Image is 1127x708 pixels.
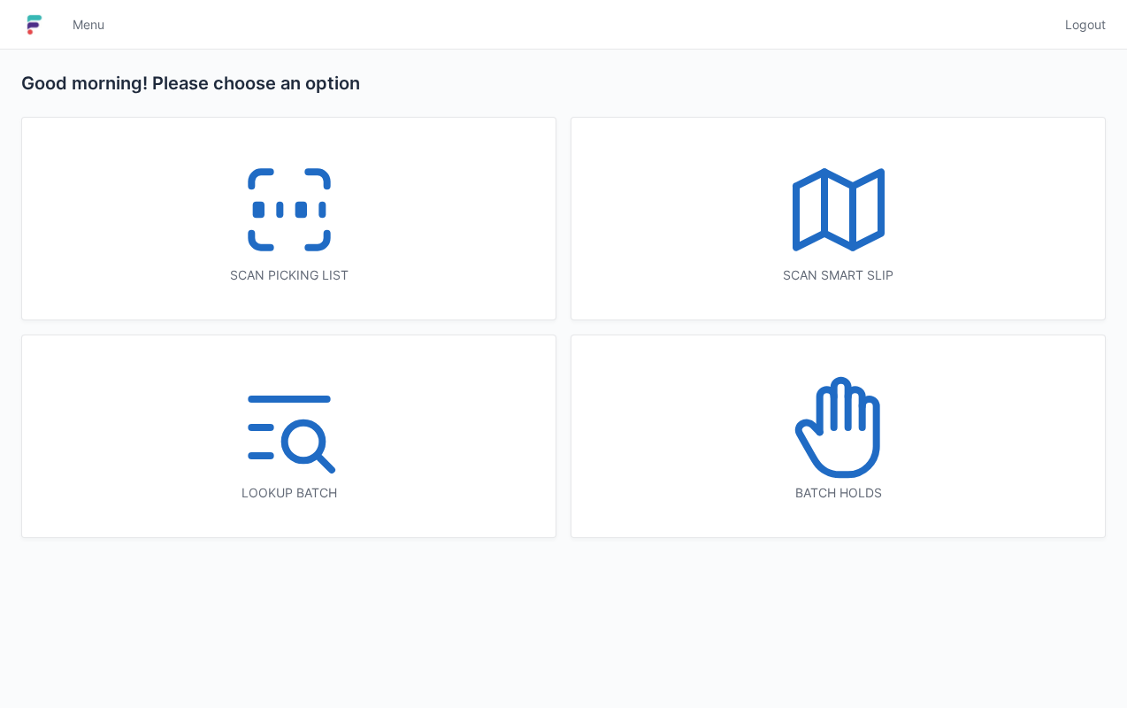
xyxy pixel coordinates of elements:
[607,484,1069,502] div: Batch holds
[57,484,520,502] div: Lookup batch
[21,117,556,320] a: Scan picking list
[21,11,48,39] img: logo-small.jpg
[73,16,104,34] span: Menu
[1065,16,1106,34] span: Logout
[57,266,520,284] div: Scan picking list
[62,9,115,41] a: Menu
[571,335,1106,538] a: Batch holds
[571,117,1106,320] a: Scan smart slip
[21,71,1106,96] h2: Good morning! Please choose an option
[607,266,1069,284] div: Scan smart slip
[21,335,556,538] a: Lookup batch
[1054,9,1106,41] a: Logout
